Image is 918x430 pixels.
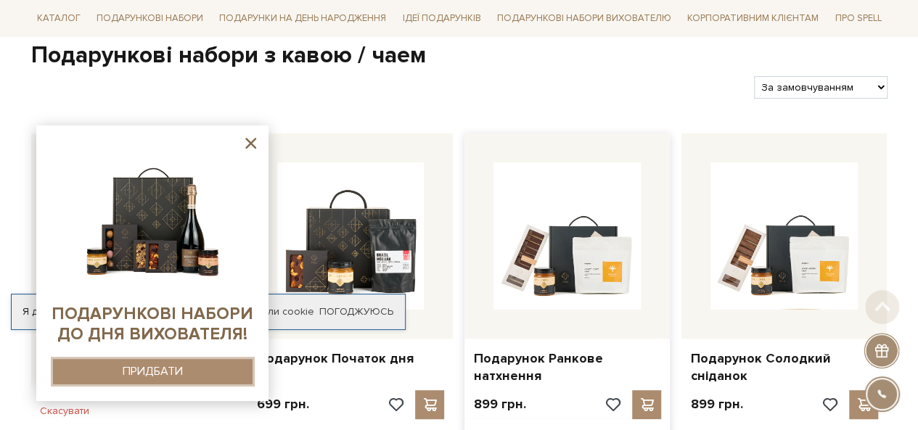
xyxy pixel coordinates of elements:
[491,6,677,30] a: Подарункові набори вихователю
[690,396,742,413] p: 899 грн.
[681,6,824,30] a: Корпоративним клієнтам
[473,396,525,413] p: 899 грн.
[690,350,878,384] a: Подарунок Солодкий сніданок
[829,7,887,30] a: Про Spell
[396,7,486,30] a: Ідеї подарунків
[31,7,86,30] a: Каталог
[12,305,405,318] div: Я дозволяю [DOMAIN_NAME] використовувати
[31,41,888,71] h1: Подарункові набори з кавою / чаем
[31,133,237,157] div: Ви вибрали:
[257,396,309,413] p: 699 грн.
[319,305,393,318] a: Погоджуюсь
[213,7,392,30] a: Подарунки на День народження
[473,350,661,384] a: Подарунок Ранкове натхнення
[91,7,209,30] a: Подарункові набори
[31,400,98,423] button: Скасувати
[248,305,314,318] a: файли cookie
[257,350,445,367] a: Подарунок Початок дня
